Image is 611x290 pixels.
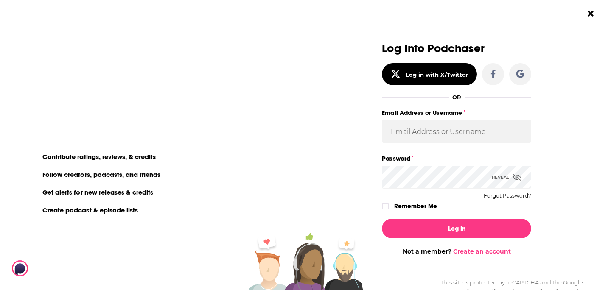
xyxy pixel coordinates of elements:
[382,153,531,164] label: Password
[406,71,468,78] div: Log in with X/Twitter
[453,248,511,255] a: Create an account
[382,219,531,238] button: Log In
[37,151,162,162] li: Contribute ratings, reviews, & credits
[492,166,521,189] div: Reveal
[12,260,87,276] a: Podchaser - Follow, Share and Rate Podcasts
[37,187,159,198] li: Get alerts for new releases & credits
[78,45,162,56] a: create an account
[37,136,207,144] li: On Podchaser you can:
[583,6,599,22] button: Close Button
[37,169,167,180] li: Follow creators, podcasts, and friends
[382,42,531,55] h3: Log Into Podchaser
[12,260,93,276] img: Podchaser - Follow, Share and Rate Podcasts
[382,63,477,85] button: Log in with X/Twitter
[484,193,531,199] button: Forgot Password?
[382,107,531,118] label: Email Address or Username
[382,248,531,255] div: Not a member?
[452,94,461,100] div: OR
[394,201,437,212] label: Remember Me
[37,204,144,215] li: Create podcast & episode lists
[382,120,531,143] input: Email Address or Username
